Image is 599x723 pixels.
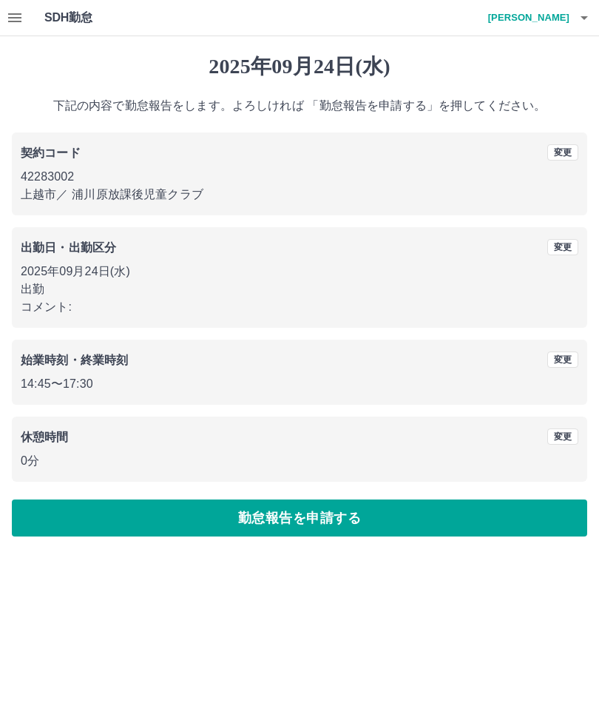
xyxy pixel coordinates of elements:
button: 勤怠報告を申請する [12,500,587,537]
h1: 2025年09月24日(水) [12,54,587,79]
p: 14:45 〜 17:30 [21,375,578,393]
button: 変更 [547,144,578,161]
b: 契約コード [21,147,81,159]
b: 始業時刻・終業時刻 [21,354,128,366]
p: 下記の内容で勤怠報告をします。よろしければ 「勤怠報告を申請する」を押してください。 [12,97,587,115]
p: 出勤 [21,280,578,298]
b: 休憩時間 [21,431,69,443]
p: コメント: [21,298,578,316]
p: 0分 [21,452,578,470]
button: 変更 [547,239,578,255]
p: 上越市 ／ 浦川原放課後児童クラブ [21,186,578,204]
p: 42283002 [21,168,578,186]
button: 変更 [547,428,578,445]
button: 変更 [547,352,578,368]
b: 出勤日・出勤区分 [21,241,116,254]
p: 2025年09月24日(水) [21,263,578,280]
